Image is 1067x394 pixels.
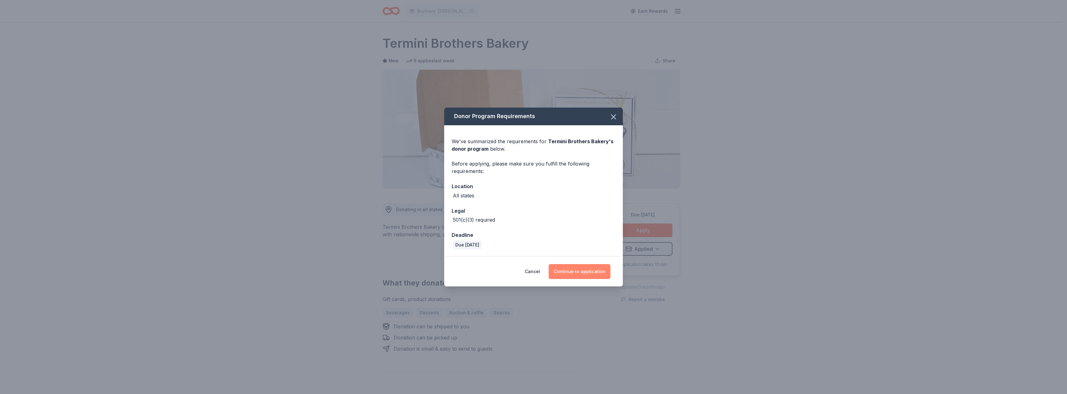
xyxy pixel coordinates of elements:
[549,264,610,279] button: Continue to application
[444,108,623,125] div: Donor Program Requirements
[453,216,495,224] div: 501(c)(3) required
[452,182,615,190] div: Location
[453,192,474,199] div: All states
[452,160,615,175] div: Before applying, please make sure you fulfill the following requirements:
[452,207,615,215] div: Legal
[452,231,615,239] div: Deadline
[453,241,482,249] div: Due [DATE]
[452,138,615,153] div: We've summarized the requirements for below.
[525,264,540,279] button: Cancel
